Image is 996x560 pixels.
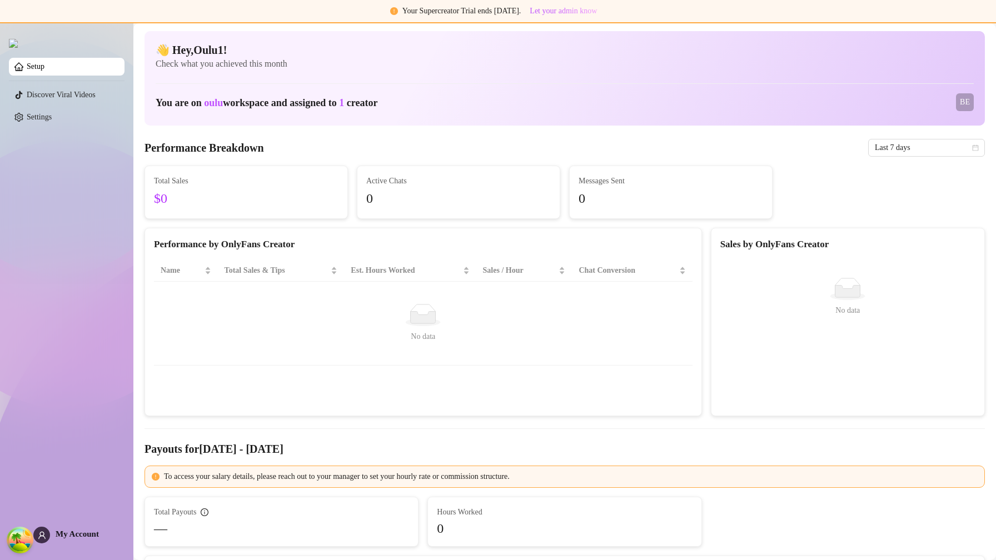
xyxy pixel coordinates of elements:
div: No data [725,304,971,317]
span: $0 [154,188,338,209]
span: BE [960,96,970,108]
div: Sales by OnlyFans Creator [720,237,975,252]
span: Let your admin know [530,7,597,16]
h4: Performance Breakdown [145,140,264,156]
span: Last 7 days [875,139,978,156]
span: Chat Conversion [579,264,676,277]
span: Your Supercreator Trial ends [DATE]. [402,7,521,15]
a: Settings [27,113,52,121]
span: user [38,531,46,539]
img: logo.svg [9,39,18,48]
div: No data [165,331,681,343]
a: Discover Viral Videos [27,91,96,99]
span: My Account [56,529,99,538]
h4: Payouts for [DATE] - [DATE] [145,441,985,457]
h4: 👋 Hey, Oulu1 ! [156,42,974,58]
span: Total Sales & Tips [225,264,329,277]
th: Chat Conversion [572,260,692,282]
th: Name [154,260,218,282]
span: 0 [366,188,551,209]
span: 0 [437,519,692,537]
span: exclamation-circle [390,7,398,15]
div: Est. Hours Worked [351,264,460,277]
span: info-circle [201,508,208,516]
button: Open Tanstack query devtools [9,529,31,551]
button: Let your admin know [525,4,601,18]
h1: You are on workspace and assigned to creator [156,97,377,109]
div: To access your salary details, please reach out to your manager to set your hourly rate or commis... [164,471,978,483]
th: Total Sales & Tips [218,260,345,282]
span: Total Payouts [154,506,196,518]
span: Check what you achieved this month [156,58,974,70]
span: Total Sales [154,175,338,187]
a: Setup [27,62,44,71]
span: oulu [204,97,223,108]
div: Performance by OnlyFans Creator [154,237,693,252]
span: exclamation-circle [152,473,160,481]
span: Name [161,264,202,277]
th: Sales / Hour [476,260,572,282]
span: calendar [972,144,979,151]
span: 0 [579,188,763,209]
span: Active Chats [366,175,551,187]
span: — [154,519,167,537]
span: 1 [339,97,344,108]
span: Messages Sent [579,175,763,187]
span: Sales / Hour [483,264,557,277]
span: Hours Worked [437,506,692,518]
